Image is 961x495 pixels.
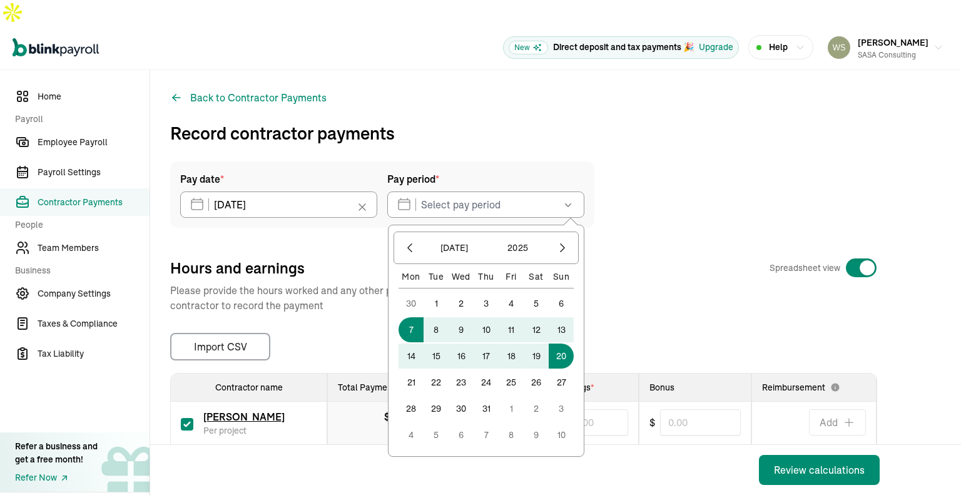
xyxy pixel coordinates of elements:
[38,317,150,330] span: Taxes & Compliance
[449,422,474,447] button: 6
[509,41,548,54] span: New
[387,191,584,218] input: Select pay period
[759,455,880,485] button: Review calculations
[524,422,549,447] button: 9
[13,29,99,66] nav: Global
[424,344,449,369] button: 15
[15,471,98,484] a: Refer Now
[38,166,150,179] span: Payroll Settings
[474,396,499,421] button: 31
[549,370,574,395] button: 27
[15,440,98,466] div: Refer a business and get a free month!
[449,317,474,342] button: 9
[387,171,439,186] span: Pay period
[474,422,499,447] button: 7
[474,291,499,316] button: 3
[488,236,548,260] button: 2025
[399,291,424,316] button: 30
[823,32,948,63] button: [PERSON_NAME]SASA Consulting
[399,317,424,342] button: 7
[474,370,499,395] button: 24
[170,90,327,105] button: Back to Contractor Payments
[524,317,549,342] button: 12
[762,381,866,394] span: Reimbursement
[38,136,150,149] span: Employee Payroll
[566,409,628,436] input: 0.00
[649,415,655,430] span: $
[499,344,524,369] button: 18
[215,382,283,393] span: Contractor name
[898,435,961,495] iframe: Chat Widget
[474,317,499,342] button: 10
[38,287,150,300] span: Company Settings
[338,381,409,394] div: Total Payment
[553,41,694,54] p: Direct deposit and tax payments 🎉
[449,270,474,283] div: Wed
[524,344,549,369] button: 19
[424,422,449,447] button: 5
[399,396,424,421] button: 28
[524,270,549,283] div: Sat
[449,344,474,369] button: 16
[399,344,424,369] button: 14
[499,291,524,316] button: 4
[858,37,928,48] span: [PERSON_NAME]
[499,317,524,342] button: 11
[499,270,524,283] div: Fri
[499,370,524,395] button: 25
[170,120,395,146] h1: Record contractor payments
[769,41,788,54] span: Help
[180,191,377,218] input: Select pay date
[399,422,424,447] button: 4
[424,370,449,395] button: 22
[524,291,549,316] button: 5
[774,462,865,477] div: Review calculations
[474,344,499,369] button: 17
[203,411,285,423] span: [PERSON_NAME]
[15,113,142,126] span: Payroll
[38,90,150,103] span: Home
[549,270,574,283] div: Sun
[15,264,142,277] span: Business
[549,422,574,447] button: 10
[524,370,549,395] button: 26
[203,412,285,423] a: [PERSON_NAME]
[549,396,574,421] button: 3
[499,422,524,447] button: 8
[384,409,409,424] div: $
[170,258,305,278] span: Hours and earnings
[549,317,574,342] button: 13
[38,347,150,360] span: Tax Liability
[474,270,499,283] div: Thu
[424,291,449,316] button: 1
[699,41,733,54] button: Upgrade
[770,262,840,274] span: Spreadsheet view
[858,49,928,61] div: SASA Consulting
[424,270,449,283] div: Tue
[194,339,247,354] div: Import CSV
[449,370,474,395] button: 23
[649,381,741,394] div: Bonus
[549,344,574,369] button: 20
[180,171,224,186] span: Pay date
[15,218,142,232] span: People
[38,196,150,209] span: Contractor Payments
[499,396,524,421] button: 1
[524,396,549,421] button: 2
[660,409,741,436] input: 0.00
[549,291,574,316] button: 6
[399,270,424,283] div: Mon
[170,333,270,360] button: Import CSV
[424,236,484,260] button: [DATE]
[170,283,514,313] p: Please provide the hours worked and any other pay details for each contractor to record the payment
[449,396,474,421] button: 30
[748,35,813,59] button: Help
[203,424,285,437] span: Per project
[424,317,449,342] button: 8
[399,370,424,395] button: 21
[449,291,474,316] button: 2
[38,242,150,255] span: Team Members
